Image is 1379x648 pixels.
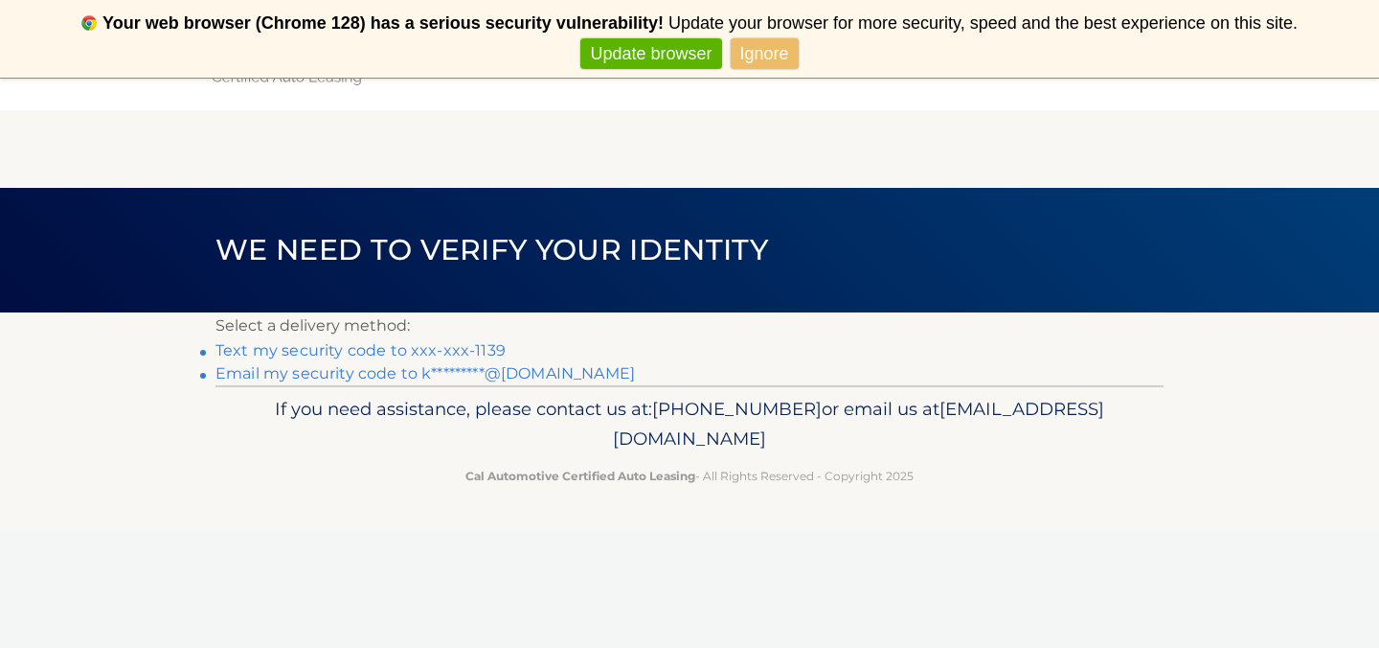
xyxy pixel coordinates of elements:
p: - All Rights Reserved - Copyright 2025 [228,466,1151,486]
strong: Cal Automotive Certified Auto Leasing [465,469,695,483]
span: We need to verify your identity [215,232,768,267]
span: [PHONE_NUMBER] [652,398,822,420]
a: Ignore [731,38,799,70]
a: Text my security code to xxx-xxx-1139 [215,341,506,359]
span: Update your browser for more security, speed and the best experience on this site. [668,13,1298,33]
p: If you need assistance, please contact us at: or email us at [228,394,1151,455]
a: Update browser [580,38,721,70]
p: Select a delivery method: [215,312,1164,339]
b: Your web browser (Chrome 128) has a serious security vulnerability! [102,13,664,33]
a: Email my security code to k*********@[DOMAIN_NAME] [215,364,635,382]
